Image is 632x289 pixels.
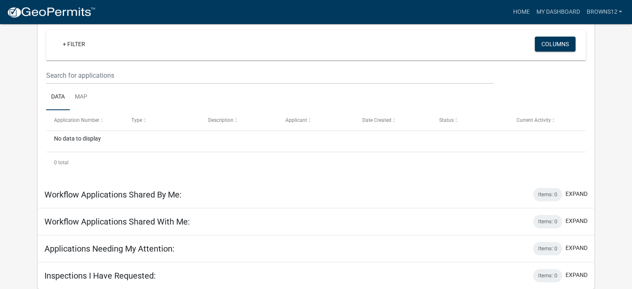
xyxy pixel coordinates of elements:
[362,117,391,123] span: Date Created
[208,117,234,123] span: Description
[46,110,123,130] datatable-header-cell: Application Number
[533,4,583,20] a: My Dashboard
[533,269,562,282] div: Items: 0
[285,117,307,123] span: Applicant
[533,188,562,201] div: Items: 0
[44,190,182,200] h5: Workflow Applications Shared By Me:
[46,67,494,84] input: Search for applications
[46,84,70,111] a: Data
[277,110,354,130] datatable-header-cell: Applicant
[44,271,156,281] h5: Inspections I Have Requested:
[131,117,142,123] span: Type
[354,110,431,130] datatable-header-cell: Date Created
[566,190,588,198] button: expand
[516,117,551,123] span: Current Activity
[56,37,92,52] a: + Filter
[54,117,99,123] span: Application Number
[38,15,594,181] div: collapse
[509,110,585,130] datatable-header-cell: Current Activity
[439,117,454,123] span: Status
[46,152,586,173] div: 0 total
[509,4,533,20] a: Home
[566,244,588,252] button: expand
[70,84,92,111] a: Map
[533,242,562,255] div: Items: 0
[533,215,562,228] div: Items: 0
[44,244,175,254] h5: Applications Needing My Attention:
[566,217,588,225] button: expand
[123,110,200,130] datatable-header-cell: Type
[431,110,508,130] datatable-header-cell: Status
[44,217,190,227] h5: Workflow Applications Shared With Me:
[583,4,625,20] a: browns12
[535,37,575,52] button: Columns
[200,110,277,130] datatable-header-cell: Description
[46,131,586,152] div: No data to display
[566,271,588,279] button: expand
